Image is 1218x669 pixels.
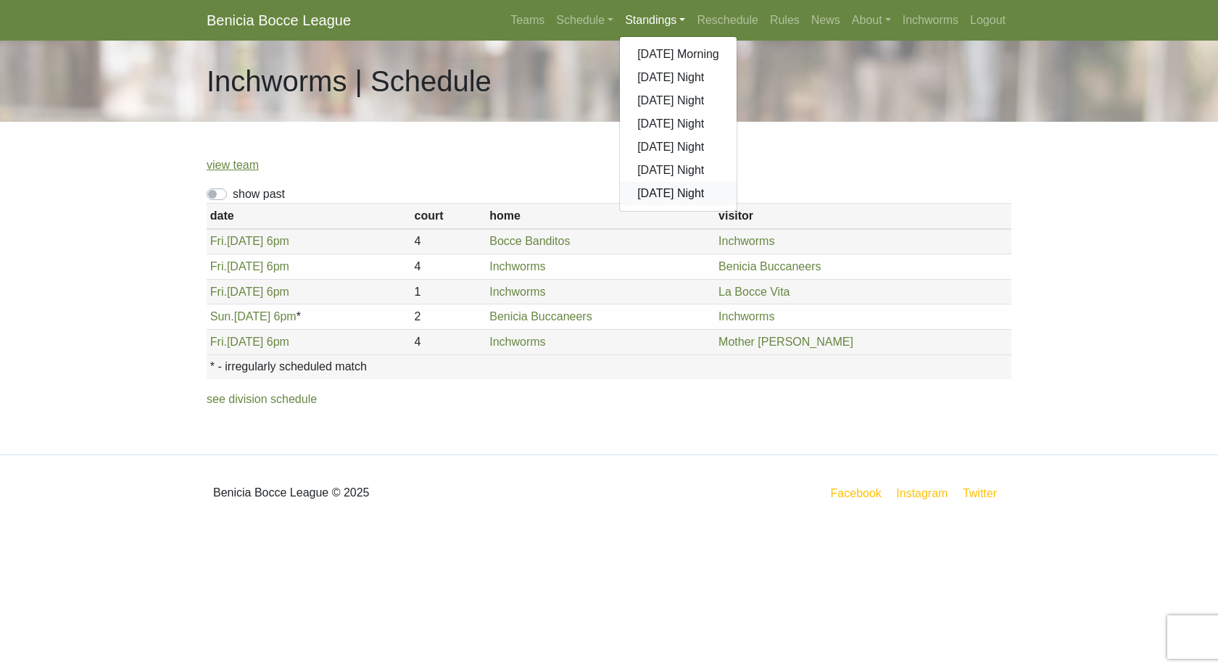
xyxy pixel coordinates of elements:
a: Benicia Buccaneers [489,310,592,323]
a: Inchworms [897,6,964,35]
a: Inchworms [718,310,774,323]
span: Fri. [210,286,227,298]
a: Teams [505,6,550,35]
span: Fri. [210,336,227,348]
a: [DATE] Night [620,182,737,205]
a: Inchworms [718,235,774,247]
a: Bocce Banditos [489,235,570,247]
a: Inchworms [489,286,545,298]
a: Inchworms [489,336,545,348]
a: view team [207,159,259,171]
span: Sun. [210,310,234,323]
a: Fri.[DATE] 6pm [210,235,289,247]
a: Facebook [828,484,884,502]
a: Standings [619,6,691,35]
a: Instagram [893,484,950,502]
td: 2 [411,304,486,330]
a: Inchworms [489,260,545,273]
a: Benicia Bocce League [207,6,351,35]
a: [DATE] Night [620,66,737,89]
a: Schedule [550,6,619,35]
a: News [805,6,846,35]
a: Sun.[DATE] 6pm [210,310,297,323]
a: About [846,6,897,35]
a: Fri.[DATE] 6pm [210,286,289,298]
a: Fri.[DATE] 6pm [210,336,289,348]
th: date [207,204,411,229]
a: Twitter [960,484,1008,502]
a: [DATE] Night [620,159,737,182]
a: Benicia Buccaneers [718,260,821,273]
a: Logout [964,6,1011,35]
th: court [411,204,486,229]
a: Fri.[DATE] 6pm [210,260,289,273]
td: 1 [411,279,486,304]
a: [DATE] Night [620,89,737,112]
a: see division schedule [207,393,317,405]
div: Standings [619,36,737,212]
td: 4 [411,254,486,280]
h1: Inchworms | Schedule [207,64,492,99]
a: Rules [764,6,805,35]
a: [DATE] Night [620,112,737,136]
a: [DATE] Morning [620,43,737,66]
label: show past [233,186,285,203]
a: Mother [PERSON_NAME] [718,336,853,348]
a: [DATE] Night [620,136,737,159]
th: visitor [715,204,1011,229]
div: Benicia Bocce League © 2025 [196,467,609,519]
th: * - irregularly scheduled match [207,354,1011,379]
td: 4 [411,229,486,254]
a: La Bocce Vita [718,286,790,298]
span: Fri. [210,235,227,247]
span: Fri. [210,260,227,273]
th: home [486,204,715,229]
td: 4 [411,329,486,354]
a: Reschedule [691,6,764,35]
